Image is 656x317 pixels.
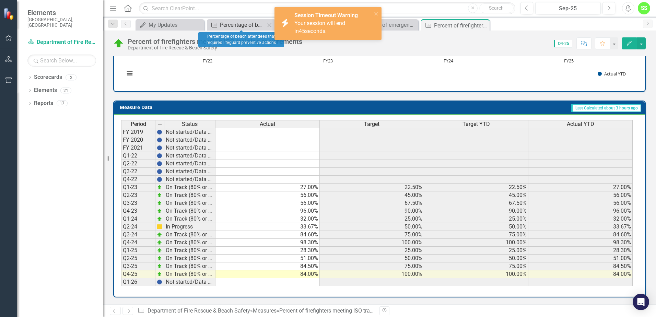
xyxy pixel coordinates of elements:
[121,184,155,191] td: Q1-23
[299,28,305,34] span: 45
[215,255,320,262] td: 51.00%
[121,128,155,136] td: FY 2019
[139,2,515,14] input: Search ClearPoint...
[164,176,215,184] td: Not started/Data not yet available
[444,58,454,64] text: FY24
[157,248,162,253] img: zOikAAAAAElFTkSuQmCC
[320,255,424,262] td: 50.00%
[489,5,504,11] span: Search
[164,191,215,199] td: On Track (80% or higher)
[215,270,320,278] td: 84.00%
[121,278,155,286] td: Q1-26
[215,215,320,223] td: 32.00%
[209,21,265,29] a: Percentage of beach attendees that required lifeguard preventive actions
[535,2,601,14] button: Sep-25
[320,184,424,191] td: 22.50%
[215,223,320,231] td: 33.67%
[215,231,320,239] td: 84.60%
[220,21,265,29] div: Percentage of beach attendees that required lifeguard preventive actions
[121,176,155,184] td: Q4-22
[164,160,215,168] td: Not started/Data not yet available
[364,121,379,127] span: Target
[164,262,215,270] td: On Track (80% or higher)
[66,74,77,80] div: 2
[424,184,528,191] td: 22.50%
[215,247,320,255] td: 28.30%
[320,199,424,207] td: 67.50%
[27,9,96,17] span: Elements
[528,223,633,231] td: 33.67%
[320,270,424,278] td: 100.00%
[528,247,633,255] td: 28.30%
[638,2,650,14] button: SS
[138,307,374,315] div: » »
[121,239,155,247] td: Q4-24
[528,255,633,262] td: 51.00%
[121,191,155,199] td: Q2-23
[149,21,202,29] div: My Updates
[164,144,215,152] td: Not started/Data not yet available
[164,231,215,239] td: On Track (80% or higher)
[294,12,358,19] strong: Session Timeout Warning
[164,270,215,278] td: On Track (80% or higher)
[424,247,528,255] td: 25.00%
[424,231,528,239] td: 75.00%
[3,8,15,20] img: ClearPoint Strategy
[157,263,162,269] img: zOikAAAAAElFTkSuQmCC
[320,223,424,231] td: 50.00%
[528,239,633,247] td: 98.30%
[320,207,424,215] td: 90.00%
[121,160,155,168] td: Q2-22
[34,86,57,94] a: Elements
[279,307,415,314] div: Percent of firefighters meeting ISO training requirements
[528,270,633,278] td: 84.00%
[113,38,124,49] img: On Track (80% or higher)
[528,207,633,215] td: 96.00%
[157,232,162,237] img: zOikAAAAAElFTkSuQmCC
[157,145,162,151] img: BgCOk07PiH71IgAAAABJRU5ErkJggg==
[424,207,528,215] td: 90.00%
[34,99,53,107] a: Reports
[121,247,155,255] td: Q1-25
[215,262,320,270] td: 84.50%
[462,121,490,127] span: Target YTD
[424,215,528,223] td: 25.00%
[157,271,162,277] img: zOikAAAAAElFTkSuQmCC
[215,199,320,207] td: 56.00%
[60,87,71,93] div: 21
[528,262,633,270] td: 84.50%
[215,239,320,247] td: 98.30%
[157,224,162,230] img: cBAA0RP0Y6D5n+AAAAAElFTkSuQmCC
[215,207,320,215] td: 96.00%
[320,215,424,223] td: 25.00%
[164,199,215,207] td: On Track (80% or higher)
[253,307,277,314] a: Measures
[538,4,598,13] div: Sep-25
[157,122,163,127] img: 8DAGhfEEPCf229AAAAAElFTkSuQmCC
[424,223,528,231] td: 50.00%
[157,279,162,285] img: BgCOk07PiH71IgAAAABJRU5ErkJggg==
[633,294,649,310] div: Open Intercom Messenger
[424,191,528,199] td: 45.00%
[27,55,96,67] input: Search Below...
[157,161,162,166] img: BgCOk07PiH71IgAAAABJRU5ErkJggg==
[157,129,162,135] img: BgCOk07PiH71IgAAAABJRU5ErkJggg==
[157,240,162,245] img: zOikAAAAAElFTkSuQmCC
[121,152,155,160] td: Q1-22
[128,38,302,45] div: Percent of firefighters meeting ISO training requirements
[164,215,215,223] td: On Track (80% or higher)
[121,270,155,278] td: Q4-25
[363,21,417,29] div: Percent of emergency equipment meeting ISO requirements
[528,184,633,191] td: 27.00%
[121,215,155,223] td: Q1-24
[528,199,633,207] td: 56.00%
[157,192,162,198] img: zOikAAAAAElFTkSuQmCC
[125,69,134,78] button: View chart menu, Chart
[164,207,215,215] td: On Track (80% or higher)
[121,255,155,262] td: Q2-25
[215,184,320,191] td: 27.00%
[164,247,215,255] td: On Track (80% or higher)
[424,255,528,262] td: 50.00%
[131,121,146,127] span: Period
